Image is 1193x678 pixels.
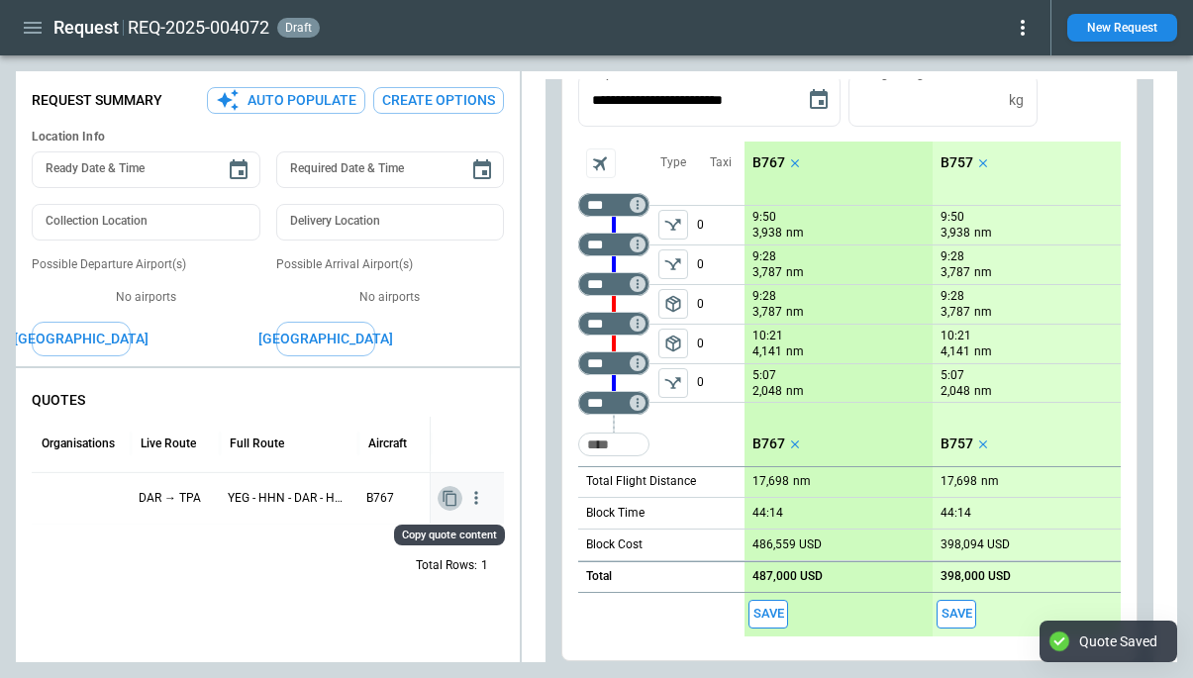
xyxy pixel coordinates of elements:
[748,600,788,629] button: Save
[941,289,964,304] p: 9:28
[941,304,970,321] p: 3,787
[658,368,688,398] span: Type of sector
[1067,14,1177,42] button: New Request
[752,436,785,452] p: B767
[53,16,119,40] h1: Request
[578,193,649,217] div: Not found
[697,285,745,324] p: 0
[697,325,745,363] p: 0
[276,256,505,273] p: Possible Arrival Airport(s)
[786,383,804,400] p: nm
[941,225,970,242] p: 3,938
[578,272,649,296] div: Too short
[793,473,811,490] p: nm
[276,322,375,356] button: [GEOGRAPHIC_DATA]
[481,557,488,574] p: 1
[941,343,970,360] p: 4,141
[697,206,745,244] p: 0
[941,436,973,452] p: B757
[697,245,745,284] p: 0
[974,343,992,360] p: nm
[658,329,688,358] span: Type of sector
[658,329,688,358] button: left aligned
[373,87,504,114] button: Create Options
[941,383,970,400] p: 2,048
[941,210,964,225] p: 9:50
[276,289,505,306] p: No airports
[752,264,782,281] p: 3,787
[941,474,977,489] p: 17,698
[974,304,992,321] p: nm
[586,570,612,583] h6: Total
[752,474,789,489] p: 17,698
[32,92,162,109] p: Request Summary
[578,433,649,456] div: Too short
[752,368,776,383] p: 5:07
[578,391,649,415] div: Too short
[974,225,992,242] p: nm
[941,249,964,264] p: 9:28
[658,210,688,240] button: left aligned
[937,600,976,629] button: Save
[128,16,269,40] h2: REQ-2025-004072
[1009,92,1024,109] p: kg
[1079,632,1157,650] div: Quote Saved
[438,486,462,511] button: Copy quote content
[752,383,782,400] p: 2,048
[974,264,992,281] p: nm
[799,80,839,120] button: Choose date, selected date is Oct 9, 2025
[862,65,935,82] label: Cargo Weight
[941,569,1011,584] p: 398,000 USD
[230,436,284,450] div: Full Route
[697,364,745,402] p: 0
[658,289,688,319] span: Type of sector
[578,233,649,256] div: Too short
[941,154,973,171] p: B757
[141,436,196,450] div: Live Route
[752,210,776,225] p: 9:50
[658,210,688,240] span: Type of sector
[752,289,776,304] p: 9:28
[366,490,430,507] p: B767
[42,436,115,450] div: Organisations
[786,264,804,281] p: nm
[941,264,970,281] p: 3,787
[752,249,776,264] p: 9:28
[586,148,616,178] span: Aircraft selection
[663,294,683,314] span: package_2
[32,289,260,306] p: No airports
[32,392,504,409] p: QUOTES
[416,557,477,574] p: Total Rows:
[786,304,804,321] p: nm
[32,256,260,273] p: Possible Departure Airport(s)
[462,150,502,190] button: Choose date
[368,436,407,450] div: Aircraft
[660,154,686,171] p: Type
[941,506,971,521] p: 44:14
[32,130,504,145] h6: Location Info
[586,536,643,553] p: Block Cost
[752,343,782,360] p: 4,141
[752,304,782,321] p: 3,787
[658,289,688,319] button: left aligned
[752,506,783,521] p: 44:14
[219,150,258,190] button: Choose date
[586,505,645,522] p: Block Time
[139,490,212,507] p: DAR → TPA
[941,368,964,383] p: 5:07
[974,383,992,400] p: nm
[710,154,732,171] p: Taxi
[752,225,782,242] p: 3,938
[658,368,688,398] button: left aligned
[752,154,785,171] p: B767
[228,490,350,507] p: YEG - HHN - DAR - HHN - TPA - YEG
[32,322,131,356] button: [GEOGRAPHIC_DATA]
[578,351,649,375] div: Too short
[748,600,788,629] span: Save this aircraft quote and copy details to clipboard
[941,537,1010,552] p: 398,094 USD
[752,537,822,552] p: 486,559 USD
[937,600,976,629] span: Save this aircraft quote and copy details to clipboard
[786,343,804,360] p: nm
[281,21,316,35] span: draft
[578,312,649,336] div: Too short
